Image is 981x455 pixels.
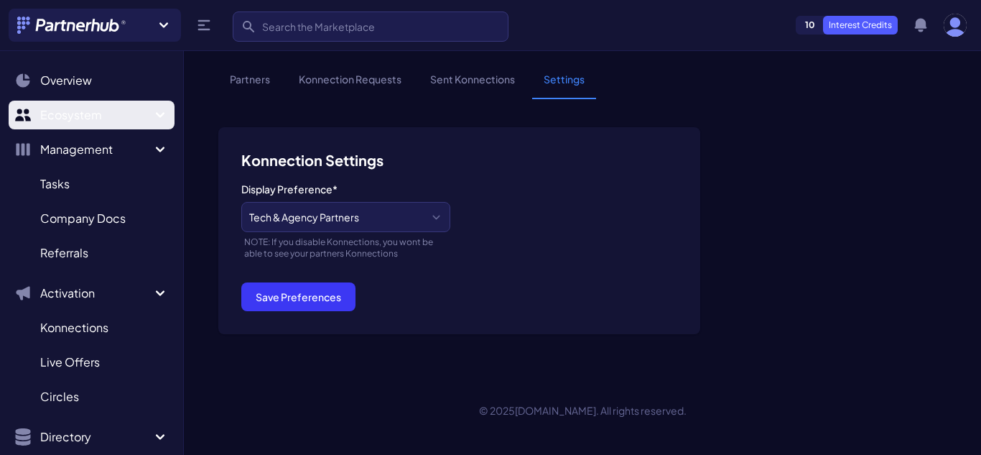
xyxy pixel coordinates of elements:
p: © 2025 . All rights reserved. [184,403,981,418]
span: Activation [40,285,152,302]
a: Sent Konnections [419,72,526,99]
a: Referrals [9,239,175,267]
span: Management [40,141,152,158]
span: Live Offers [40,354,100,371]
span: 10 [796,17,824,34]
a: [DOMAIN_NAME] [515,404,596,417]
button: Directory [9,423,175,451]
label: Display Preference* [241,182,450,196]
a: Tasks [9,170,175,198]
input: Search the Marketplace [233,12,508,42]
button: Ecosystem [9,101,175,129]
img: Partnerhub® Logo [17,17,127,34]
img: user photo [944,14,967,37]
span: Konnections [40,319,108,336]
span: Tasks [40,175,70,193]
span: Overview [40,72,92,89]
button: Save Preferences [241,282,355,311]
h3: Konnection Settings [241,150,677,170]
a: Live Offers [9,348,175,377]
button: Management [9,135,175,164]
span: Ecosystem [40,106,152,124]
span: Circles [40,388,79,405]
p: Interest Credits [823,16,898,35]
a: Company Docs [9,204,175,233]
a: Circles [9,382,175,411]
button: Activation [9,279,175,308]
a: Settings [532,72,596,99]
span: Company Docs [40,210,126,227]
div: NOTE: If you disable Konnections, you wont be able to see your partners Konnections [244,236,450,259]
a: Konnection Requests [287,72,413,99]
a: Konnections [9,313,175,342]
a: Partners [218,72,282,99]
a: 10Interest Credits [796,16,898,35]
span: Referrals [40,244,88,262]
a: Overview [9,66,175,95]
span: Directory [40,428,152,446]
